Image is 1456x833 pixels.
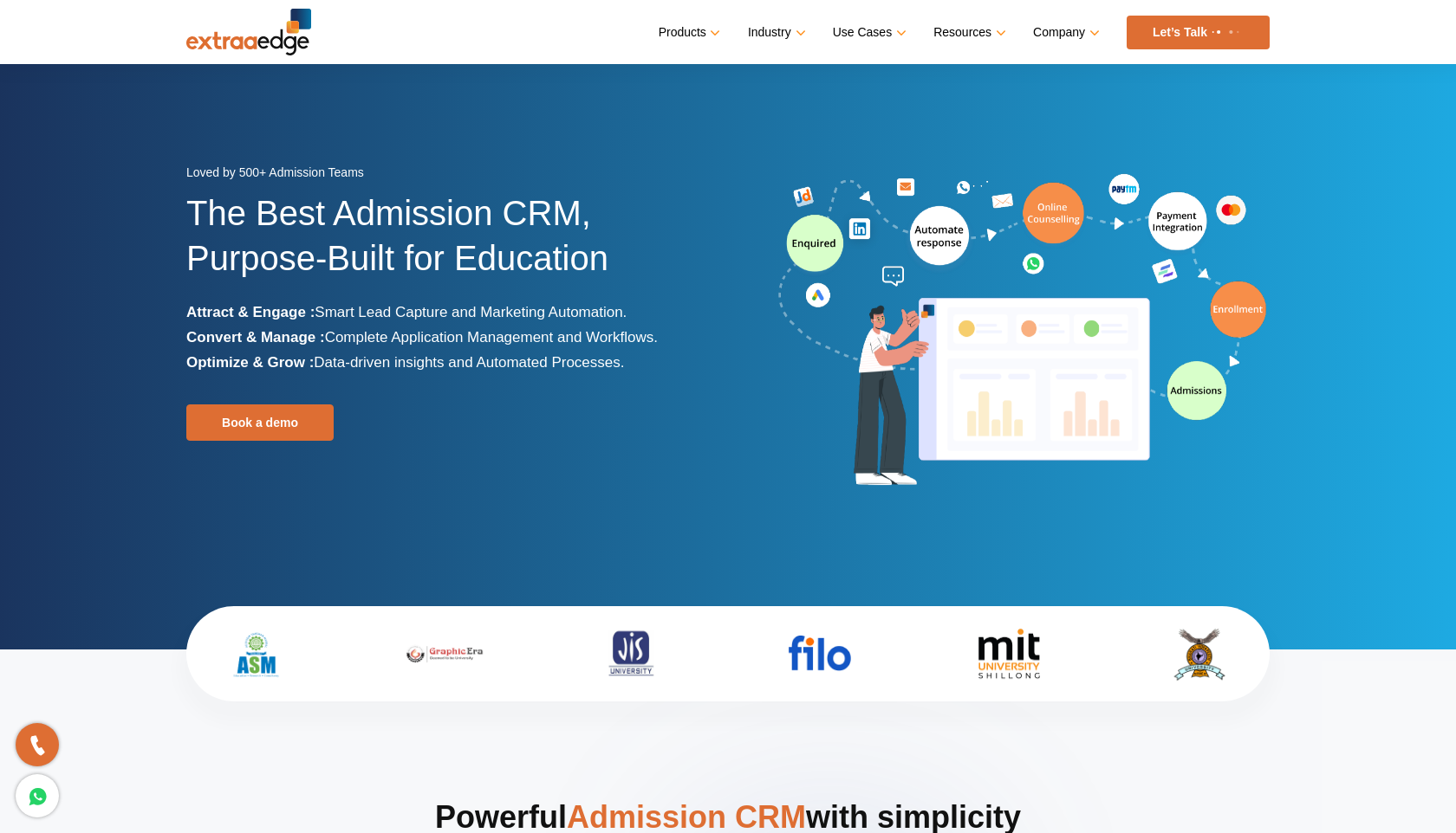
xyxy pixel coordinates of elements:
img: admission-software-home-page-header [776,170,1270,493]
b: Optimize & Grow : [186,354,314,371]
a: Products [659,20,718,45]
a: Book a demo [186,404,334,441]
h1: The Best Admission CRM, Purpose-Built for Education [186,190,715,300]
b: Convert & Manage : [186,329,325,345]
span: Complete Application Management and Workflows. [325,329,658,345]
a: Let’s Talk [1127,16,1270,49]
span: Smart Lead Capture and Marketing Automation. [315,304,627,320]
a: Company [1033,20,1096,45]
span: Data-driven insights and Automated Processes. [314,354,624,371]
a: Use Cases [833,20,903,45]
a: Resources [933,20,1003,45]
a: Industry [748,20,803,45]
b: Attract & Engage : [186,304,315,320]
div: Loved by 500+ Admission Teams [186,160,715,190]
